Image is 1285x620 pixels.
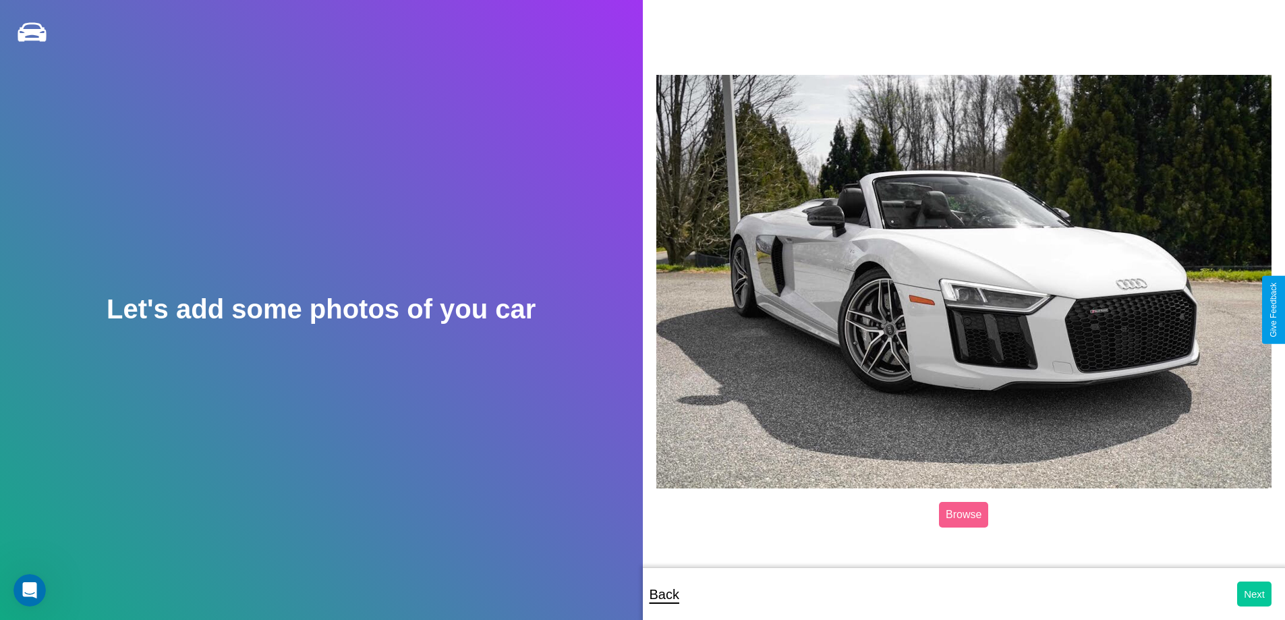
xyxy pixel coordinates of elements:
[107,294,536,325] h2: Let's add some photos of you car
[650,582,679,607] p: Back
[1237,582,1272,607] button: Next
[939,502,988,528] label: Browse
[1269,283,1278,337] div: Give Feedback
[13,574,46,607] iframe: Intercom live chat
[656,75,1272,488] img: posted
